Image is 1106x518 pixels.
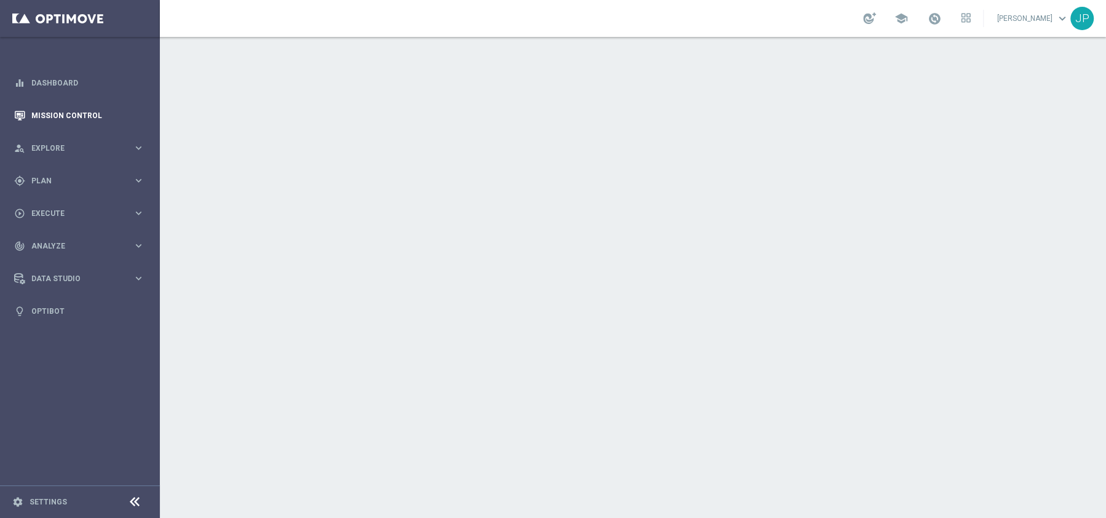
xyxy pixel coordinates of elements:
span: Data Studio [31,275,133,282]
div: Execute [14,208,133,219]
button: track_changes Analyze keyboard_arrow_right [14,241,145,251]
i: gps_fixed [14,175,25,186]
span: Plan [31,177,133,185]
i: keyboard_arrow_right [133,175,144,186]
span: school [895,12,908,25]
a: Dashboard [31,66,144,99]
i: keyboard_arrow_right [133,273,144,284]
button: person_search Explore keyboard_arrow_right [14,143,145,153]
div: Explore [14,143,133,154]
button: Data Studio keyboard_arrow_right [14,274,145,284]
a: Settings [30,498,67,506]
div: Optibot [14,295,144,327]
div: Dashboard [14,66,144,99]
span: keyboard_arrow_down [1056,12,1069,25]
i: person_search [14,143,25,154]
div: JP [1070,7,1094,30]
i: track_changes [14,241,25,252]
a: Optibot [31,295,144,327]
button: gps_fixed Plan keyboard_arrow_right [14,176,145,186]
button: lightbulb Optibot [14,306,145,316]
i: equalizer [14,78,25,89]
div: Analyze [14,241,133,252]
span: Execute [31,210,133,217]
div: Data Studio [14,273,133,284]
a: [PERSON_NAME]keyboard_arrow_down [996,9,1070,28]
i: settings [12,496,23,508]
i: keyboard_arrow_right [133,240,144,252]
button: play_circle_outline Execute keyboard_arrow_right [14,209,145,218]
i: play_circle_outline [14,208,25,219]
div: Plan [14,175,133,186]
i: keyboard_arrow_right [133,142,144,154]
i: lightbulb [14,306,25,317]
a: Mission Control [31,99,144,132]
button: equalizer Dashboard [14,78,145,88]
button: Mission Control [14,111,145,121]
span: Analyze [31,242,133,250]
span: Explore [31,145,133,152]
i: keyboard_arrow_right [133,207,144,219]
div: Mission Control [14,99,144,132]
